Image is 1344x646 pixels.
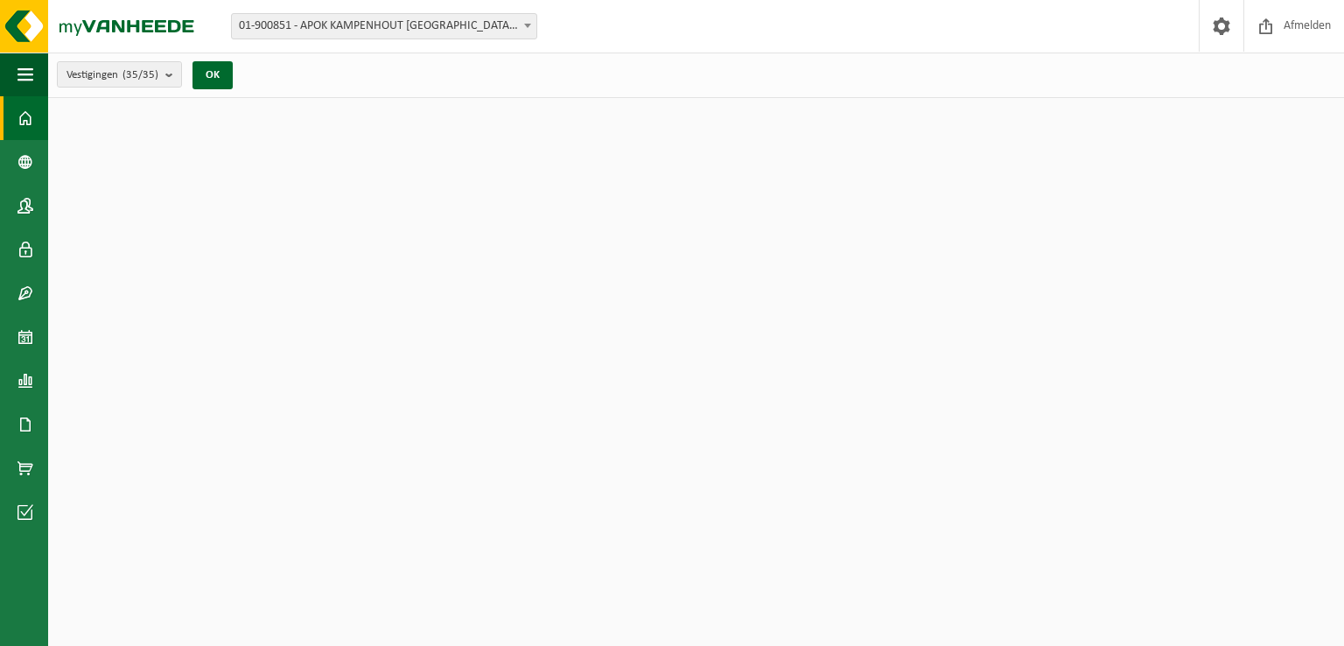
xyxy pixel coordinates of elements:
button: Vestigingen(35/35) [57,61,182,88]
count: (35/35) [122,69,158,81]
button: OK [192,61,233,89]
span: 01-900851 - APOK KAMPENHOUT NV - KAMPENHOUT [231,13,537,39]
span: 01-900851 - APOK KAMPENHOUT NV - KAMPENHOUT [232,14,536,39]
span: Vestigingen [66,62,158,88]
